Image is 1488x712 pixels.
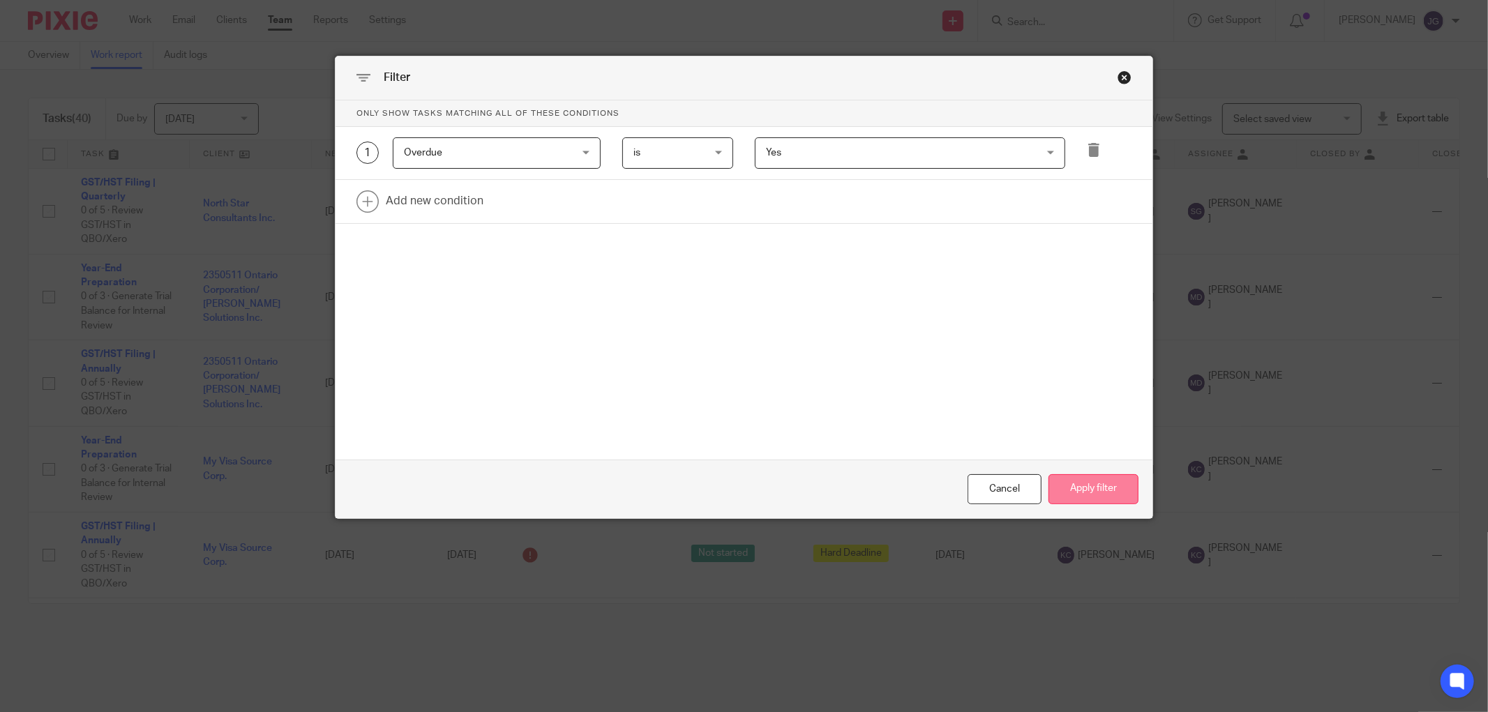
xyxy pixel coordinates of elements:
[404,148,442,158] span: Overdue
[384,72,410,83] span: Filter
[336,100,1152,127] p: Only show tasks matching all of these conditions
[766,148,781,158] span: Yes
[1049,474,1138,504] button: Apply filter
[1118,70,1132,84] div: Close this dialog window
[968,474,1042,504] div: Close this dialog window
[633,148,640,158] span: is
[356,142,379,164] div: 1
